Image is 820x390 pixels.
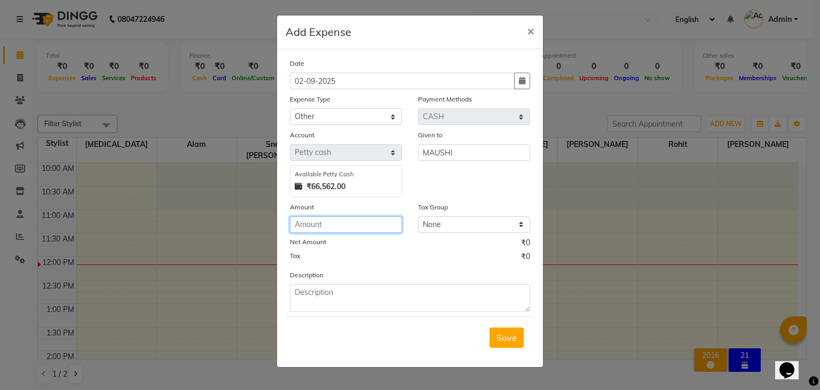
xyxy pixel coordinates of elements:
[521,251,530,265] span: ₹0
[295,170,397,179] div: Available Petty Cash
[527,22,534,38] span: ×
[521,237,530,251] span: ₹0
[418,202,448,212] label: Tax Group
[496,332,517,343] span: Save
[290,251,300,261] label: Tax
[418,130,443,140] label: Given to
[290,237,326,247] label: Net Amount
[418,95,472,104] label: Payment Methods
[290,270,324,280] label: Description
[518,15,543,45] button: Close
[490,327,524,348] button: Save
[290,216,402,233] input: Amount
[290,130,314,140] label: Account
[290,202,314,212] label: Amount
[290,95,330,104] label: Expense Type
[306,181,345,192] strong: ₹66,562.00
[775,347,809,379] iframe: chat widget
[418,144,530,161] input: Given to
[290,59,304,68] label: Date
[286,24,351,40] h5: Add Expense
